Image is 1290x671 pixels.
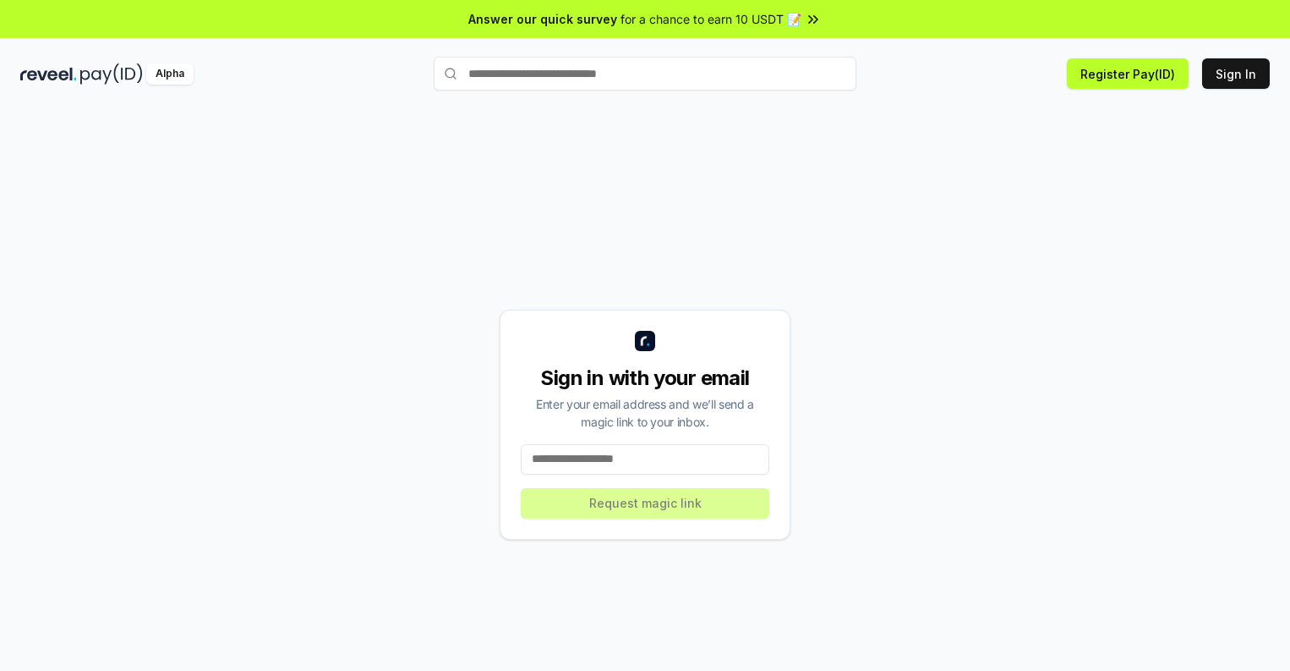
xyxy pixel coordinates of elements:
span: for a chance to earn 10 USDT 📝 [620,10,801,28]
img: pay_id [80,63,143,85]
img: reveel_dark [20,63,77,85]
span: Answer our quick survey [468,10,617,28]
div: Enter your email address and we’ll send a magic link to your inbox. [521,395,769,431]
img: logo_small [635,331,655,351]
button: Register Pay(ID) [1067,58,1189,89]
div: Alpha [146,63,194,85]
button: Sign In [1202,58,1270,89]
div: Sign in with your email [521,365,769,392]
